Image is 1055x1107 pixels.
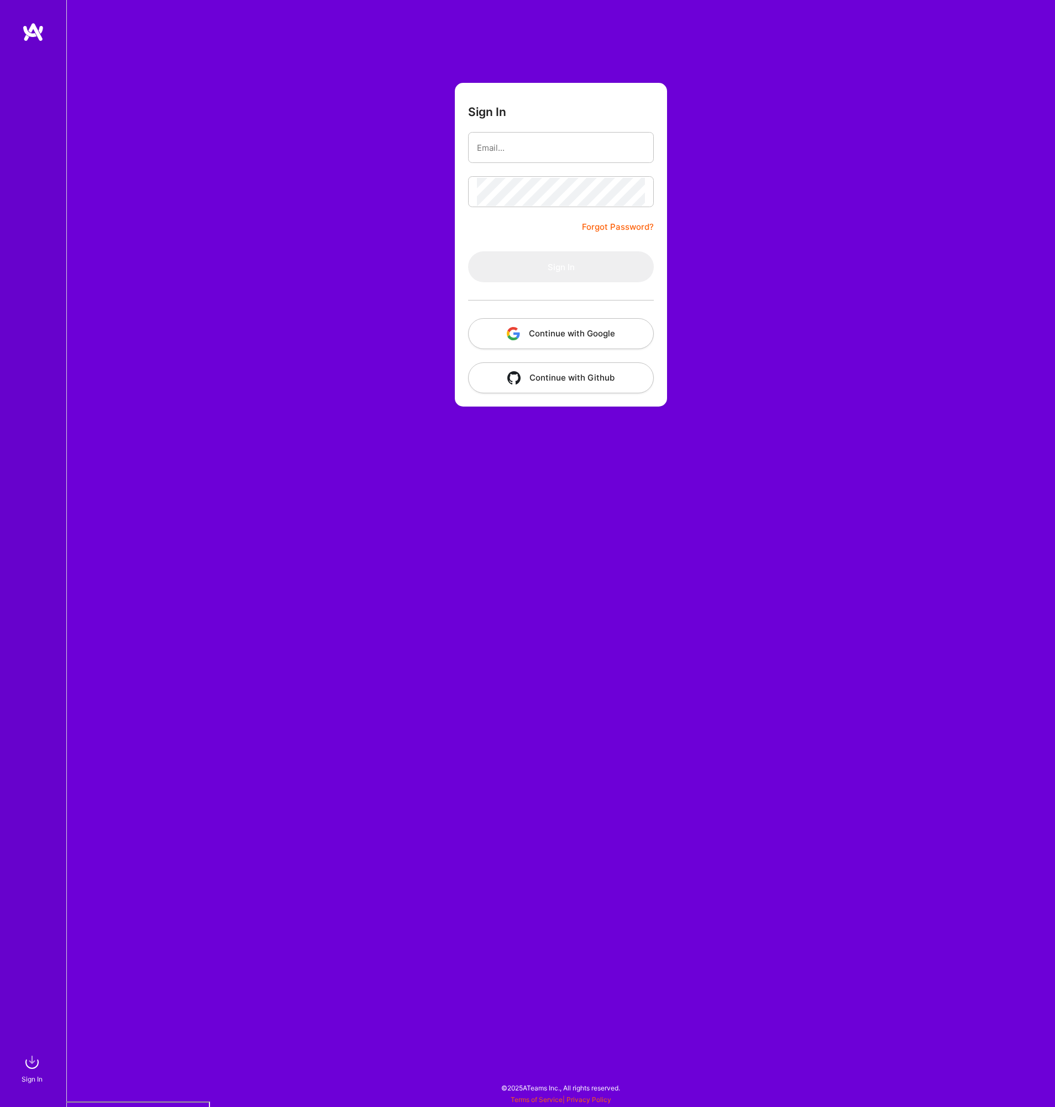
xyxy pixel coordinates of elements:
[468,362,654,393] button: Continue with Github
[468,318,654,349] button: Continue with Google
[22,1073,43,1085] div: Sign In
[468,251,654,282] button: Sign In
[511,1095,563,1104] a: Terms of Service
[507,327,520,340] img: icon
[507,371,521,384] img: icon
[477,134,645,162] input: Email...
[66,1074,1055,1101] div: © 2025 ATeams Inc., All rights reserved.
[582,220,654,234] a: Forgot Password?
[22,22,44,42] img: logo
[23,1051,43,1085] a: sign inSign In
[21,1051,43,1073] img: sign in
[566,1095,611,1104] a: Privacy Policy
[511,1095,611,1104] span: |
[468,105,506,119] h3: Sign In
